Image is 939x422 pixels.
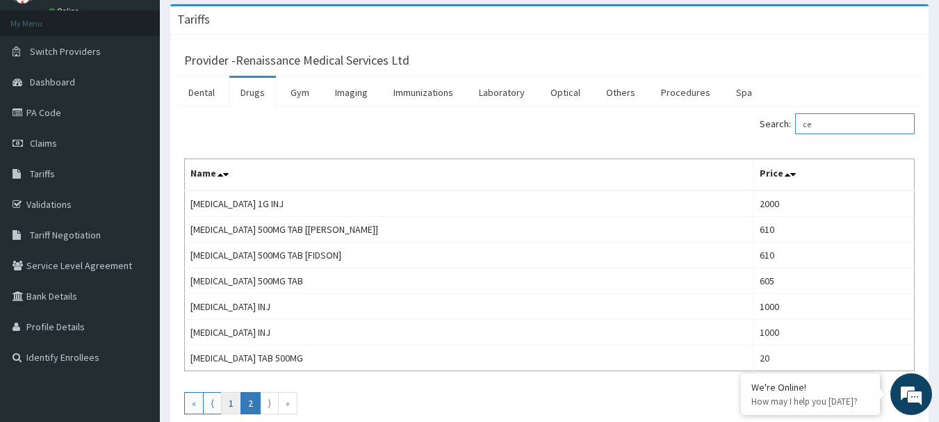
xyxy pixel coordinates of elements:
[229,78,276,107] a: Drugs
[468,78,536,107] a: Laboratory
[260,392,279,414] a: Go to next page
[753,268,914,294] td: 605
[185,159,754,191] th: Name
[753,320,914,346] td: 1000
[324,78,379,107] a: Imaging
[751,381,869,393] div: We're Online!
[7,277,265,326] textarea: Type your message and hit 'Enter'
[539,78,591,107] a: Optical
[185,243,754,268] td: [MEDICAL_DATA] 500MG TAB [FIDSON]
[49,6,82,16] a: Online
[185,320,754,346] td: [MEDICAL_DATA] INJ
[30,229,101,241] span: Tariff Negotiation
[185,217,754,243] td: [MEDICAL_DATA] 500MG TAB [[PERSON_NAME]]
[382,78,464,107] a: Immunizations
[753,346,914,371] td: 20
[240,392,261,414] a: Go to page number 2
[185,346,754,371] td: [MEDICAL_DATA] TAB 500MG
[177,13,210,26] h3: Tariffs
[184,54,409,67] h3: Provider - Renaissance Medical Services Ltd
[725,78,763,107] a: Spa
[753,243,914,268] td: 610
[753,190,914,217] td: 2000
[760,113,915,134] label: Search:
[751,396,869,407] p: How may I help you today?
[203,392,222,414] a: Go to previous page
[279,78,320,107] a: Gym
[278,392,297,414] a: Go to last page
[184,392,204,414] a: Go to first page
[228,7,261,40] div: Minimize live chat window
[81,124,192,264] span: We're online!
[185,294,754,320] td: [MEDICAL_DATA] INJ
[650,78,721,107] a: Procedures
[221,392,241,414] a: Go to page number 1
[177,78,226,107] a: Dental
[185,268,754,294] td: [MEDICAL_DATA] 500MG TAB
[753,217,914,243] td: 610
[30,45,101,58] span: Switch Providers
[753,159,914,191] th: Price
[595,78,646,107] a: Others
[795,113,915,134] input: Search:
[26,70,56,104] img: d_794563401_company_1708531726252_794563401
[30,76,75,88] span: Dashboard
[185,190,754,217] td: [MEDICAL_DATA] 1G INJ
[30,168,55,180] span: Tariffs
[753,294,914,320] td: 1000
[72,78,234,96] div: Chat with us now
[30,137,57,149] span: Claims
